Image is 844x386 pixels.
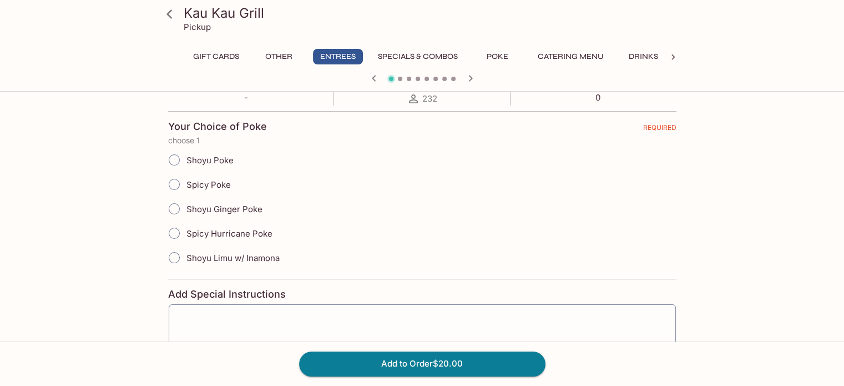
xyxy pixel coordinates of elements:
p: Pickup [184,22,211,32]
span: Shoyu Limu w/ Inamona [186,253,280,263]
button: Entrees [313,49,363,64]
h4: Your Choice of Poke [168,121,267,133]
h3: Kau Kau Grill [184,4,680,22]
span: Shoyu Ginger Poke [186,204,262,214]
button: Other [254,49,304,64]
button: Drinks [619,49,669,64]
span: REQUIRED [643,123,676,136]
button: Catering Menu [532,49,610,64]
span: Shoyu Poke [186,155,234,166]
p: choose 1 [168,136,676,145]
span: Spicy Poke [186,179,231,190]
button: Poke [473,49,523,64]
p: 0 [583,92,613,103]
button: Specials & Combos [372,49,464,64]
p: - [232,92,261,103]
span: 232 [422,93,437,104]
span: Spicy Hurricane Poke [186,228,272,239]
h4: Add Special Instructions [168,288,676,300]
button: Add to Order$20.00 [299,352,545,376]
button: Gift Cards [187,49,245,64]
